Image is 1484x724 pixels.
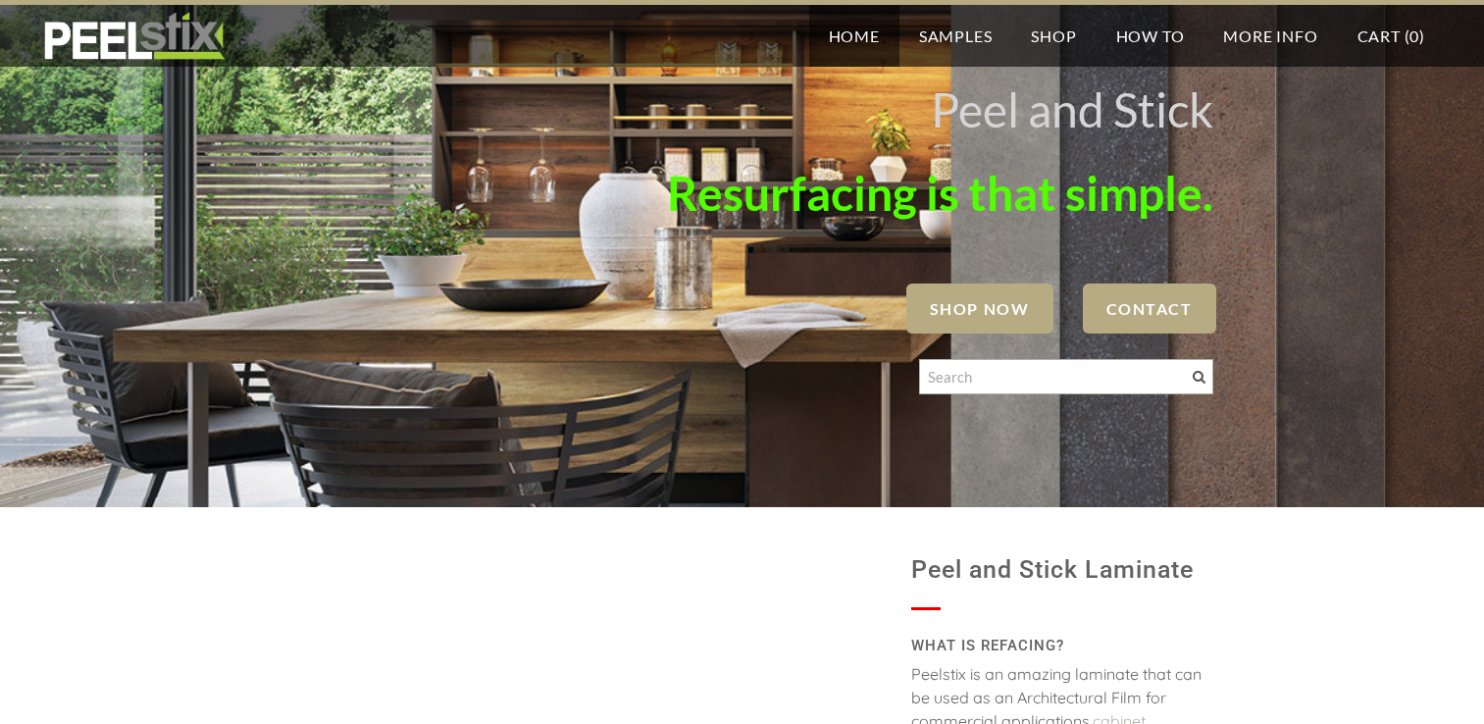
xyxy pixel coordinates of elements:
input: Search [919,359,1213,394]
span: Search [1193,371,1205,384]
img: REFACE SUPPLIES [39,12,229,61]
h1: Peel and Stick Laminate [911,546,1213,594]
a: Cart (0) [1338,5,1445,67]
span: 0 [1409,26,1419,45]
font: Peel and Stick ​ [931,81,1213,137]
a: SHOP NOW [906,284,1053,334]
a: Shop [1011,5,1096,67]
a: Home [809,5,899,67]
font: Resurfacing is that simple. [667,165,1213,221]
a: Samples [899,5,1012,67]
h2: WHAT IS REFACING? [911,630,1213,662]
a: More Info [1203,5,1337,67]
a: How To [1097,5,1204,67]
a: Contact [1083,284,1216,334]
